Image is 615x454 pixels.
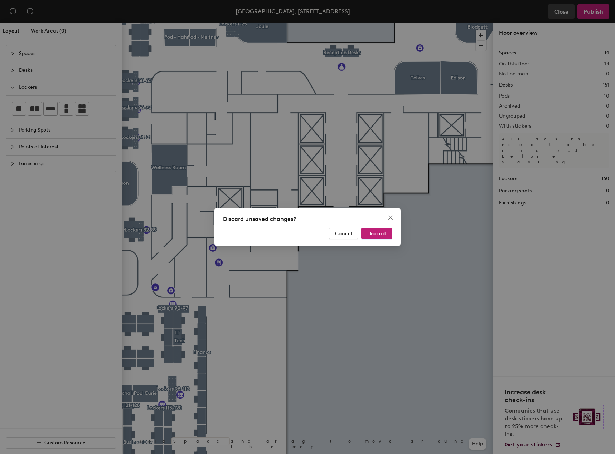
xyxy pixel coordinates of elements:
[329,228,358,239] button: Cancel
[367,231,386,237] span: Discard
[385,212,396,223] button: Close
[223,215,392,223] div: Discard unsaved changes?
[335,231,352,237] span: Cancel
[388,215,393,221] span: close
[385,215,396,221] span: Close
[361,228,392,239] button: Discard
